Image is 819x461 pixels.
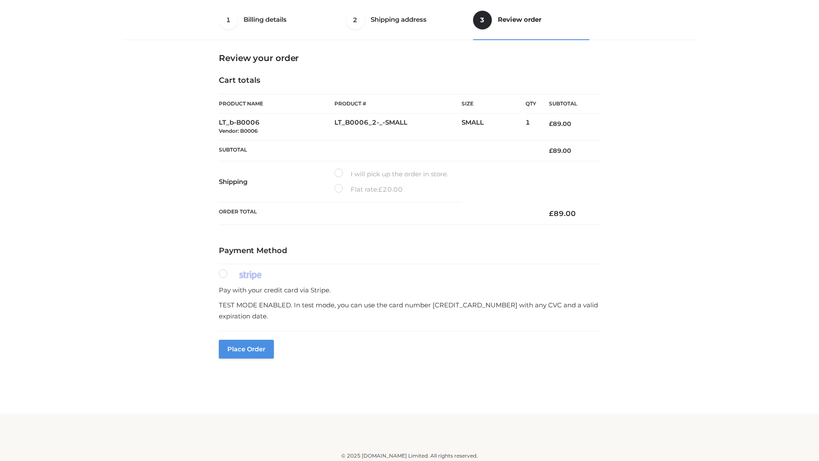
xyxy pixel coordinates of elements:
th: Product # [334,94,462,114]
bdi: 89.00 [549,120,571,128]
bdi: 20.00 [378,185,403,193]
span: £ [549,147,553,155]
th: Product Name [219,94,334,114]
th: Size [462,94,521,114]
span: £ [549,209,554,218]
p: TEST MODE ENABLED. In test mode, you can use the card number [CREDIT_CARD_NUMBER] with any CVC an... [219,300,600,321]
button: Place order [219,340,274,359]
span: £ [549,120,553,128]
div: © 2025 [DOMAIN_NAME] Limited. All rights reserved. [127,452,692,460]
h3: Review your order [219,53,600,63]
td: 1 [526,114,536,140]
th: Subtotal [219,140,536,161]
td: SMALL [462,114,526,140]
th: Qty [526,94,536,114]
label: I will pick up the order in store. [334,169,448,180]
span: £ [378,185,383,193]
bdi: 89.00 [549,147,571,155]
h4: Cart totals [219,76,600,85]
bdi: 89.00 [549,209,576,218]
th: Order Total [219,202,536,225]
td: LT_B0006_2-_-SMALL [334,114,462,140]
small: Vendor: B0006 [219,128,258,134]
p: Pay with your credit card via Stripe. [219,285,600,296]
h4: Payment Method [219,246,600,256]
th: Shipping [219,161,334,202]
th: Subtotal [536,94,600,114]
td: LT_b-B0006 [219,114,334,140]
label: Flat rate: [334,184,403,195]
